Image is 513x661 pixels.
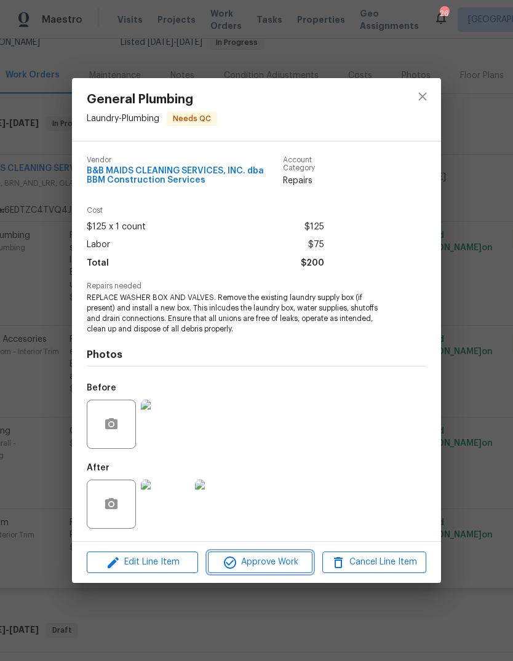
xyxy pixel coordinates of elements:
[440,7,448,20] div: 26
[87,207,324,215] span: Cost
[90,555,194,570] span: Edit Line Item
[87,293,392,334] span: REPLACE WASHER BOX AND VALVES. Remove the existing laundry supply box (if present) and install a ...
[208,552,312,573] button: Approve Work
[301,255,324,272] span: $200
[326,555,423,570] span: Cancel Line Item
[87,552,198,573] button: Edit Line Item
[87,114,159,123] span: Laundry - Plumbing
[87,464,109,472] h5: After
[322,552,426,573] button: Cancel Line Item
[283,175,324,187] span: Repairs
[87,349,426,361] h4: Photos
[408,82,437,111] button: close
[212,555,308,570] span: Approve Work
[283,156,324,172] span: Account Category
[87,236,110,254] span: Labor
[304,218,324,236] span: $125
[87,255,109,272] span: Total
[87,282,426,290] span: Repairs needed
[308,236,324,254] span: $75
[87,167,283,185] span: B&B MAIDS CLEANING SERVICES, INC. dba BBM Construction Services
[168,113,216,125] span: Needs QC
[87,218,146,236] span: $125 x 1 count
[87,384,116,392] h5: Before
[87,156,283,164] span: Vendor
[87,93,217,106] span: General Plumbing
